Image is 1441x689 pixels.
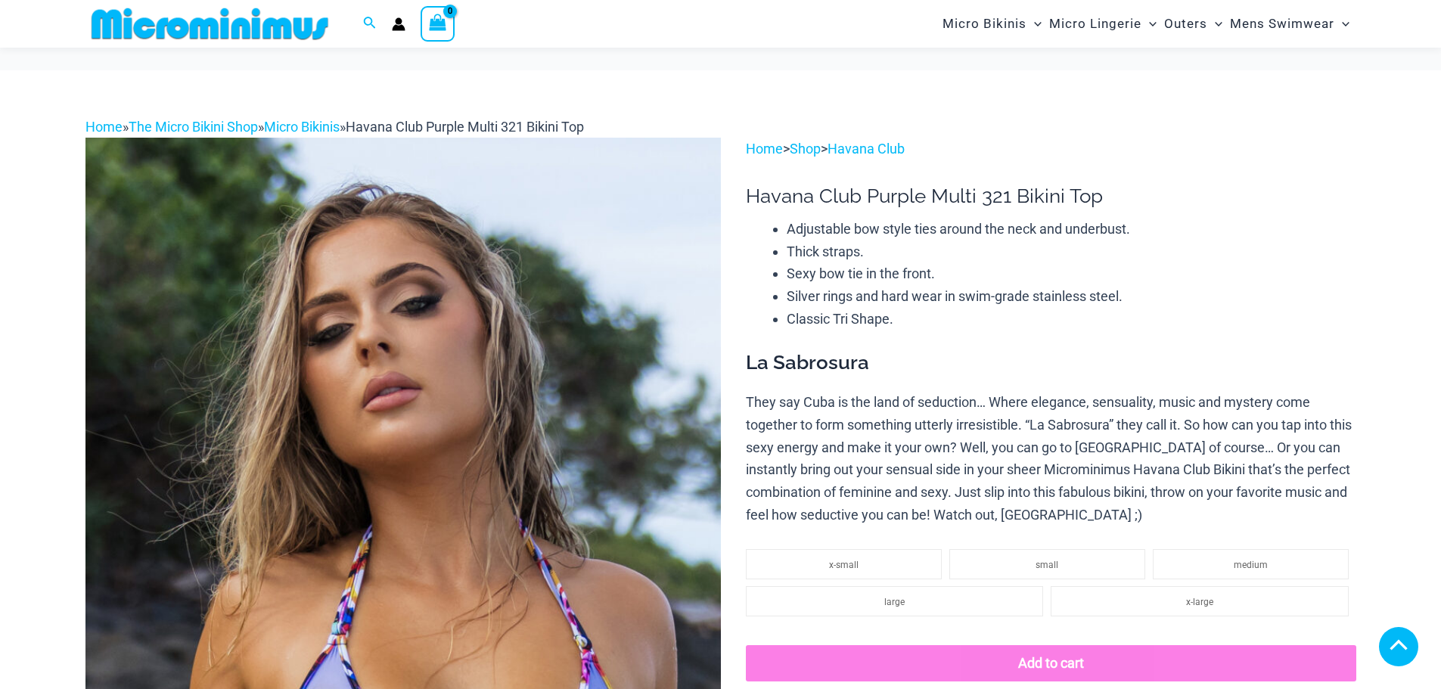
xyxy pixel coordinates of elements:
nav: Site Navigation [936,2,1356,45]
a: Micro BikinisMenu ToggleMenu Toggle [939,5,1045,43]
p: > > [746,138,1356,160]
span: Menu Toggle [1141,5,1157,43]
span: Mens Swimwear [1230,5,1334,43]
li: Classic Tri Shape. [787,308,1356,331]
span: Havana Club Purple Multi 321 Bikini Top [346,119,584,135]
span: » » » [85,119,584,135]
img: MM SHOP LOGO FLAT [85,7,334,41]
a: The Micro Bikini Shop [129,119,258,135]
span: x-small [829,560,859,570]
a: Shop [790,141,821,157]
button: Add to cart [746,645,1356,681]
a: Micro LingerieMenu ToggleMenu Toggle [1045,5,1160,43]
li: small [949,549,1145,579]
span: small [1036,560,1058,570]
h3: La Sabrosura [746,350,1356,376]
span: Menu Toggle [1207,5,1222,43]
h1: Havana Club Purple Multi 321 Bikini Top [746,185,1356,208]
li: Thick straps. [787,241,1356,263]
span: Micro Lingerie [1049,5,1141,43]
li: Silver rings and hard wear in swim-grade stainless steel. [787,285,1356,308]
li: x-small [746,549,942,579]
span: x-large [1186,597,1213,607]
a: Home [746,141,783,157]
span: Outers [1164,5,1207,43]
li: x-large [1051,586,1348,616]
li: Adjustable bow style ties around the neck and underbust. [787,218,1356,241]
span: Menu Toggle [1026,5,1042,43]
a: Havana Club [828,141,905,157]
a: Mens SwimwearMenu ToggleMenu Toggle [1226,5,1353,43]
a: Account icon link [392,17,405,31]
p: They say Cuba is the land of seduction… Where elegance, sensuality, music and mystery come togeth... [746,391,1356,526]
li: medium [1153,549,1349,579]
span: Menu Toggle [1334,5,1349,43]
a: OutersMenu ToggleMenu Toggle [1160,5,1226,43]
a: View Shopping Cart, empty [421,6,455,41]
a: Home [85,119,123,135]
a: Micro Bikinis [264,119,340,135]
a: Search icon link [363,14,377,33]
span: large [884,597,905,607]
li: large [746,586,1043,616]
li: Sexy bow tie in the front. [787,262,1356,285]
span: Micro Bikinis [943,5,1026,43]
span: medium [1234,560,1268,570]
